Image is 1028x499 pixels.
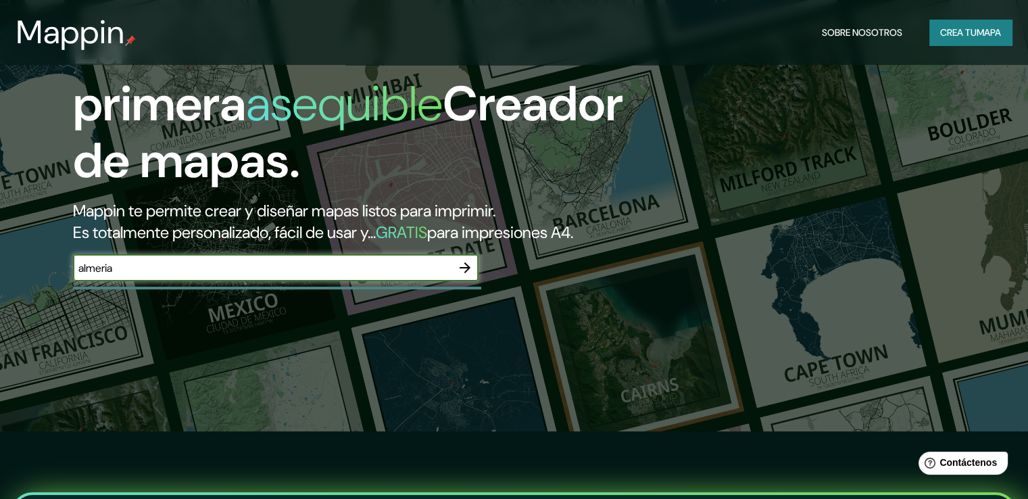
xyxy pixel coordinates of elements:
[246,72,443,135] font: asequible
[16,11,125,53] font: Mappin
[908,446,1013,484] iframe: Lanzador de widgets de ayuda
[73,200,495,221] font: Mappin te permite crear y diseñar mapas listos para imprimir.
[376,222,427,243] font: GRATIS
[73,222,376,243] font: Es totalmente personalizado, fácil de usar y...
[929,20,1012,45] button: Crea tumapa
[125,35,136,46] img: pin de mapeo
[977,26,1001,39] font: mapa
[73,72,623,192] font: Creador de mapas.
[73,16,246,135] font: La primera
[427,222,573,243] font: para impresiones A4.
[816,20,908,45] button: Sobre nosotros
[822,26,902,39] font: Sobre nosotros
[73,260,451,276] input: Elige tu lugar favorito
[940,26,977,39] font: Crea tu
